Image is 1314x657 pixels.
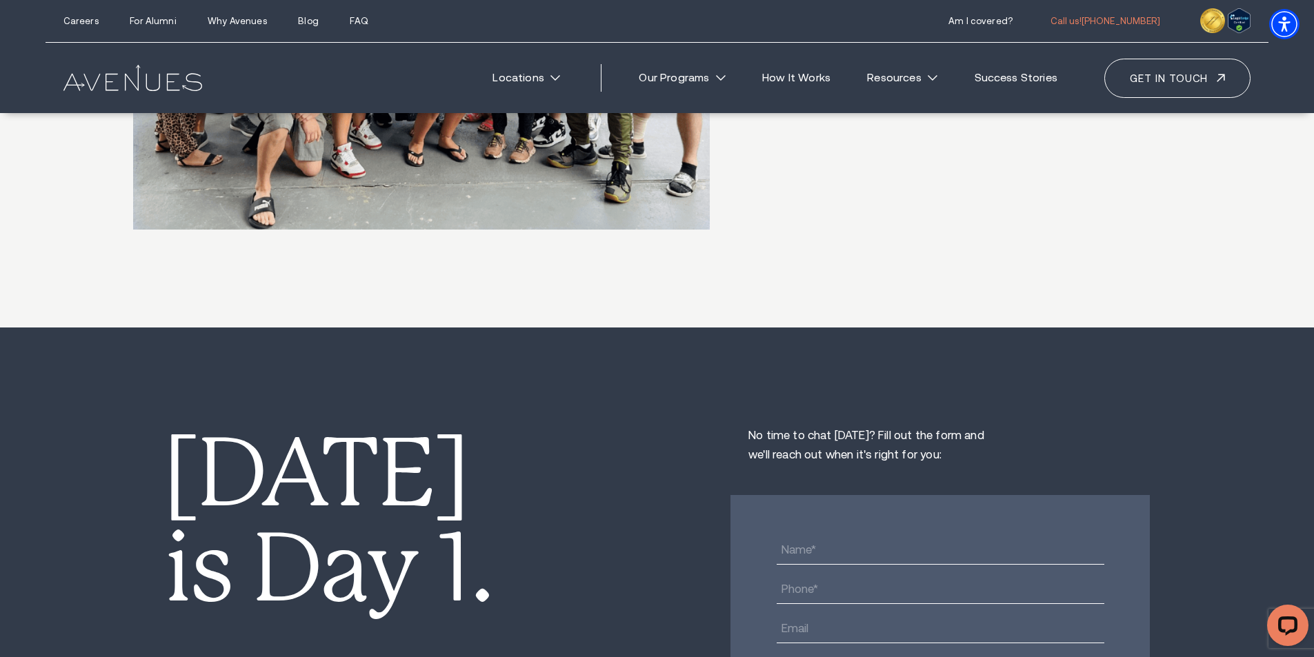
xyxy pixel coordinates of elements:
[1228,8,1251,33] img: Verify Approval for www.avenuesrecovery.com
[130,16,176,26] a: For Alumni
[1269,9,1300,39] div: Accessibility Menu
[298,16,319,26] a: Blog
[208,16,266,26] a: Why Avenues
[1228,12,1251,26] a: Verify LegitScript Approval for www.avenuesrecovery.com
[164,521,557,616] p: is Day 1.
[1051,16,1161,26] a: call 504-499-0810
[1082,16,1161,26] span: [PHONE_NUMBER]
[777,576,1104,604] input: Phone*
[948,16,1013,26] a: Am I covered?
[1104,59,1251,98] a: Get in touch
[777,536,1104,564] input: Name*
[777,616,1104,643] input: Email
[164,426,557,521] p: [DATE]
[63,16,99,26] a: Careers
[853,63,952,93] a: Resources
[625,63,739,93] a: Our Programs
[730,426,1019,465] p: No time to chat [DATE]? Fill out the form and we'll reach out when it's right for you:
[479,63,575,93] a: Locations
[1256,599,1314,657] iframe: LiveChat chat widget
[960,63,1071,93] a: Success Stories
[350,16,368,26] a: FAQ
[748,63,845,93] a: How It Works
[1200,8,1225,33] img: clock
